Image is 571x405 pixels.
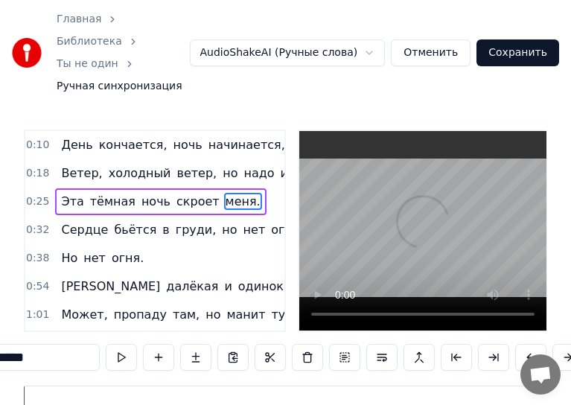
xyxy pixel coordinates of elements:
span: Сердце [60,221,109,238]
span: манит [225,306,267,323]
span: 0:32 [26,223,49,237]
span: 0:38 [26,251,49,266]
span: но [221,165,239,182]
span: 0:10 [26,138,49,153]
span: начинается, [207,136,287,153]
span: скроет [175,193,221,210]
span: надо [242,165,275,182]
button: Сохранить [476,39,559,66]
img: youka [12,38,42,68]
span: груди, [174,221,218,238]
span: огня. [269,221,304,238]
span: ночь [140,193,172,210]
span: идти. [279,165,316,182]
span: бьётся [112,221,158,238]
span: огня. [110,249,145,267]
button: Отменить [391,39,470,66]
span: пропаду [112,306,168,323]
span: холодный [107,165,173,182]
nav: breadcrumb [57,12,190,94]
span: Ветер, [60,165,103,182]
span: но [220,221,238,238]
a: Ты не один [57,57,118,71]
span: Эта [60,193,85,210]
span: Но [60,249,79,267]
span: 1:01 [26,307,49,322]
span: но [204,306,222,323]
span: Ручная синхронизация [57,79,182,94]
a: Открытый чат [520,354,561,395]
span: туда. [270,306,307,323]
span: 0:54 [26,279,49,294]
span: нет [82,249,107,267]
span: в [161,221,170,238]
span: далёкая [165,278,220,295]
span: Может, [60,306,109,323]
span: меня. [224,193,262,210]
span: там, [171,306,201,323]
span: 0:18 [26,166,49,181]
span: 0:25 [26,194,49,209]
span: День [60,136,94,153]
span: одинокая [237,278,300,295]
span: кончается, [98,136,169,153]
span: ночь [172,136,204,153]
span: [PERSON_NAME] [60,278,162,295]
a: Библиотека [57,34,122,49]
a: Главная [57,12,101,27]
span: нет [242,221,267,238]
span: ветер, [176,165,219,182]
span: тёмная [89,193,137,210]
span: и [223,278,233,295]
